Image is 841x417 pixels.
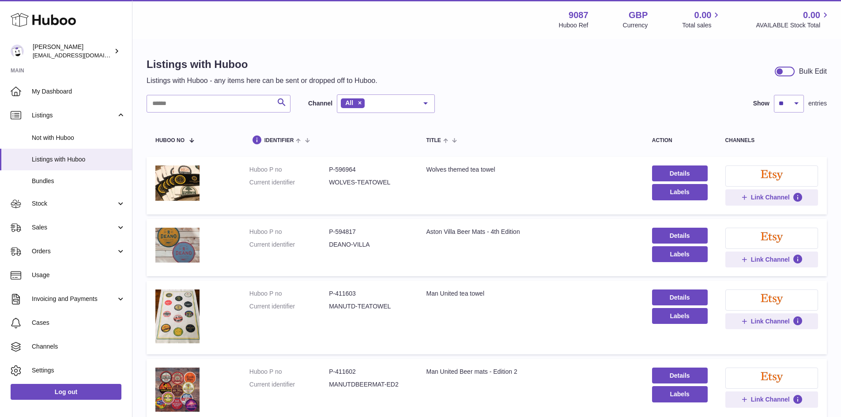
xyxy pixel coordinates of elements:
button: Link Channel [725,189,818,205]
span: Link Channel [751,255,790,263]
dt: Huboo P no [249,289,329,298]
label: Show [753,99,769,108]
button: Labels [652,246,708,262]
span: Bundles [32,177,125,185]
span: 0.00 [803,9,820,21]
span: title [426,138,441,143]
div: action [652,138,708,143]
div: Wolves themed tea towel [426,165,634,174]
img: Man United tea towel [155,289,200,343]
div: Aston Villa Beer Mats - 4th Edition [426,228,634,236]
a: Log out [11,384,121,400]
img: etsy-logo.png [749,170,794,180]
span: Settings [32,366,125,375]
div: Currency [623,21,648,30]
span: Link Channel [751,395,790,403]
dd: DEANO-VILLA [329,240,408,249]
div: channels [725,138,818,143]
div: [PERSON_NAME] [33,43,112,60]
span: Not with Huboo [32,134,125,142]
a: Details [652,228,708,244]
a: Details [652,368,708,383]
img: etsy-logo.png [749,372,794,383]
div: Man United Beer mats - Edition 2 [426,368,634,376]
strong: GBP [629,9,648,21]
p: Listings with Huboo - any items here can be sent or dropped off to Huboo. [147,76,377,86]
dt: Current identifier [249,302,329,311]
dd: MANUTDBEERMAT-ED2 [329,380,408,389]
img: etsy-logo.png [749,294,794,304]
div: Man United tea towel [426,289,634,298]
span: Listings [32,111,116,120]
button: Labels [652,184,708,200]
a: Details [652,289,708,305]
button: Link Channel [725,313,818,329]
button: Link Channel [725,252,818,267]
span: [EMAIL_ADDRESS][DOMAIN_NAME] [33,52,130,59]
img: Aston Villa Beer Mats - 4th Edition [155,228,200,263]
div: Bulk Edit [799,67,827,76]
dt: Huboo P no [249,228,329,236]
h1: Listings with Huboo [147,57,377,71]
dd: WOLVES-TEATOWEL [329,178,408,187]
dd: MANUTD-TEATOWEL [329,302,408,311]
span: identifier [264,138,294,143]
span: Cases [32,319,125,327]
span: Orders [32,247,116,255]
img: Wolves themed tea towel [155,165,200,200]
span: Link Channel [751,317,790,325]
span: All [345,99,353,106]
dd: P-411602 [329,368,408,376]
span: Huboo no [155,138,185,143]
span: Channels [32,342,125,351]
button: Link Channel [725,391,818,407]
dd: P-594817 [329,228,408,236]
dt: Huboo P no [249,165,329,174]
span: AVAILABLE Stock Total [756,21,830,30]
dt: Current identifier [249,178,329,187]
span: Total sales [682,21,721,30]
a: 0.00 Total sales [682,9,721,30]
img: Man United Beer mats - Edition 2 [155,368,200,412]
button: Labels [652,308,708,324]
strong: 9087 [569,9,588,21]
span: Usage [32,271,125,279]
dd: P-596964 [329,165,408,174]
span: entries [808,99,827,108]
span: Link Channel [751,193,790,201]
span: Stock [32,199,116,208]
span: Invoicing and Payments [32,295,116,303]
label: Channel [308,99,332,108]
span: Sales [32,223,116,232]
dt: Current identifier [249,380,329,389]
dt: Huboo P no [249,368,329,376]
img: internalAdmin-9087@internal.huboo.com [11,45,24,58]
div: Huboo Ref [559,21,588,30]
span: 0.00 [694,9,712,21]
a: 0.00 AVAILABLE Stock Total [756,9,830,30]
span: Listings with Huboo [32,155,125,164]
button: Labels [652,386,708,402]
dt: Current identifier [249,240,329,249]
span: My Dashboard [32,87,125,96]
a: Details [652,165,708,181]
img: etsy-logo.png [749,232,794,243]
dd: P-411603 [329,289,408,298]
